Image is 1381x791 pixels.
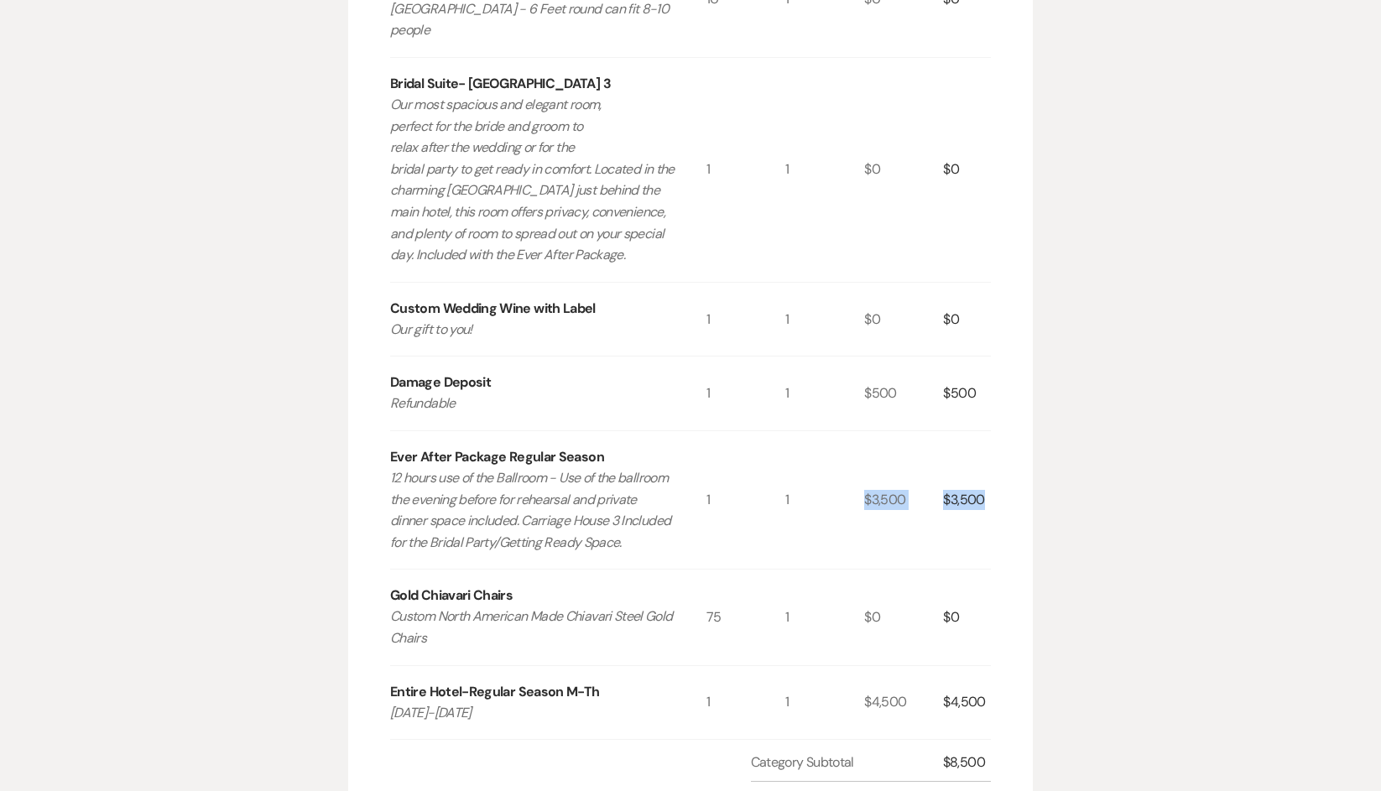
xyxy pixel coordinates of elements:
[390,682,600,702] div: Entire Hotel-Regular Season M-Th
[390,372,491,393] div: Damage Deposit
[864,58,943,282] div: $0
[943,356,991,430] div: $500
[864,666,943,740] div: $4,500
[390,74,611,94] div: Bridal Suite- [GEOGRAPHIC_DATA] 3
[390,393,675,414] p: Refundable
[943,431,991,569] div: $3,500
[706,356,785,430] div: 1
[390,585,513,606] div: Gold Chiavari Chairs
[864,283,943,356] div: $0
[943,666,991,740] div: $4,500
[943,58,991,282] div: $0
[390,319,675,341] p: Our gift to you!
[943,570,991,664] div: $0
[943,752,991,773] div: $8,500
[706,666,785,740] div: 1
[706,58,785,282] div: 1
[864,431,943,569] div: $3,500
[785,283,864,356] div: 1
[785,431,864,569] div: 1
[390,299,596,319] div: Custom Wedding Wine with Label
[706,431,785,569] div: 1
[785,356,864,430] div: 1
[390,447,604,467] div: Ever After Package Regular Season
[864,356,943,430] div: $500
[751,752,943,773] div: Category Subtotal
[785,58,864,282] div: 1
[390,702,675,724] p: [DATE]-[DATE]
[706,283,785,356] div: 1
[390,94,675,266] p: Our most spacious and elegant room, perfect for the bride and groom to relax after the wedding or...
[706,570,785,664] div: 75
[943,283,991,356] div: $0
[785,570,864,664] div: 1
[390,467,675,553] p: 12 hours use of the Ballroom - Use of the ballroom the evening before for rehearsal and private d...
[390,606,675,648] p: Custom North American Made Chiavari Steel Gold Chairs
[785,666,864,740] div: 1
[864,570,943,664] div: $0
